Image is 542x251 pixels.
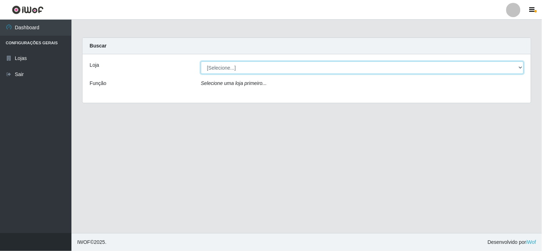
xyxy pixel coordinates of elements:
[90,43,106,49] strong: Buscar
[90,61,99,69] label: Loja
[90,80,106,87] label: Função
[526,239,536,245] a: iWof
[77,239,90,245] span: IWOF
[488,239,536,246] span: Desenvolvido por
[77,239,106,246] span: © 2025 .
[12,5,44,14] img: CoreUI Logo
[201,80,267,86] i: Selecione uma loja primeiro...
